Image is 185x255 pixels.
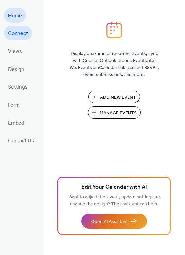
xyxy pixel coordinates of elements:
span: Design [8,64,24,75]
button: Add New Event [88,91,140,103]
span: Want to adjust the layout, update settings, or change the design? The assistant can help. [68,193,160,209]
button: Manage Events [88,106,141,119]
a: Form [4,97,24,112]
span: Home [8,11,22,21]
span: Connect [8,28,28,39]
span: Form [8,100,20,111]
span: Add New Event [100,94,136,101]
span: Settings [8,82,28,93]
a: Design [4,62,28,76]
span: Edit Your Calendar with AI [81,183,147,192]
span: Contact Us [8,136,34,146]
span: Embed [8,118,24,128]
span: Open AI Assistant [91,218,128,225]
span: Views [8,46,22,57]
a: Embed [4,115,28,130]
a: Home [4,8,26,23]
a: Settings [4,79,32,94]
span: Manage Events [100,110,137,117]
img: logo_icon.svg [106,22,122,38]
a: Contact Us [4,133,38,148]
span: Display one-time or recurring events, sync with Google, Outlook, Zoom, Eventbrite, Wix Events or ... [70,50,159,78]
button: Open AI Assistant [81,214,147,229]
a: Connect [4,26,32,40]
a: Views [4,44,26,58]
